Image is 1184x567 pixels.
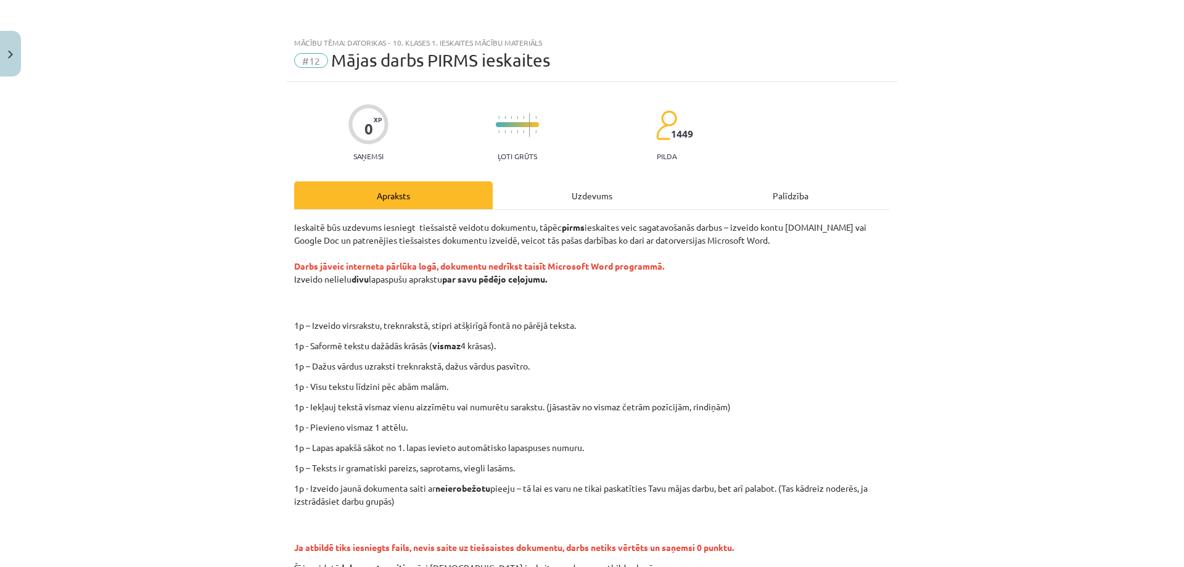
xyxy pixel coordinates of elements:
[435,482,490,494] strong: neierobežotu
[294,53,328,68] span: #12
[294,421,890,434] p: 1p - Pievieno vismaz 1 attēlu.
[294,221,890,312] p: Ieskaitē būs uzdevums iesniegt tiešsaistē veidotu dokumentu, tāpēc ieskaites veic sagatavošanās d...
[671,128,693,139] span: 1449
[294,461,890,474] p: 1p – Teksts ir gramatiski pareizs, saprotams, viegli lasāms.
[294,400,890,413] p: 1p - Iekļauj tekstā vismaz vienu aizzīmētu vai numurētu sarakstu. (jāsastāv no vismaz četrām pozī...
[493,181,691,209] div: Uzdevums
[535,130,536,133] img: icon-short-line-57e1e144782c952c97e751825c79c345078a6d821885a25fce030b3d8c18986b.svg
[294,339,890,352] p: 1p - Saformē tekstu dažādās krāsās ( 4 krāsas).
[351,273,369,284] strong: divu
[364,319,902,332] p: 1p – Izveido virsrakstu, treknrakstā, stipri atšķirīgā fontā no pārējā teksta.
[294,441,890,454] p: 1p – Lapas apakšā sākot no 1. lapas ievieto automātisko lapaspuses numuru.
[504,130,506,133] img: icon-short-line-57e1e144782c952c97e751825c79c345078a6d821885a25fce030b3d8c18986b.svg
[364,120,373,138] div: 0
[562,221,585,233] strong: pirms
[498,130,499,133] img: icon-short-line-57e1e144782c952c97e751825c79c345078a6d821885a25fce030b3d8c18986b.svg
[294,380,890,393] p: 1p - Visu tekstu līdzini pēc abām malām.
[535,116,536,119] img: icon-short-line-57e1e144782c952c97e751825c79c345078a6d821885a25fce030b3d8c18986b.svg
[8,51,13,59] img: icon-close-lesson-0947bae3869378f0d4975bcd49f059093ad1ed9edebbc8119c70593378902aed.svg
[511,116,512,119] img: icon-short-line-57e1e144782c952c97e751825c79c345078a6d821885a25fce030b3d8c18986b.svg
[294,181,493,209] div: Apraksts
[529,113,530,137] img: icon-long-line-d9ea69661e0d244f92f715978eff75569469978d946b2353a9bb055b3ed8787d.svg
[294,38,890,47] div: Mācību tēma: Datorikas - 10. klases 1. ieskaites mācību materiāls
[374,116,382,123] span: XP
[498,116,499,119] img: icon-short-line-57e1e144782c952c97e751825c79c345078a6d821885a25fce030b3d8c18986b.svg
[498,152,537,160] p: Ļoti grūts
[294,482,890,508] p: 1p - Izveido jaunā dokumenta saiti ar pieeju – tā lai es varu ne tikai paskatīties Tavu mājas dar...
[331,50,550,70] span: Mājas darbs PIRMS ieskaites
[523,116,524,119] img: icon-short-line-57e1e144782c952c97e751825c79c345078a6d821885a25fce030b3d8c18986b.svg
[504,116,506,119] img: icon-short-line-57e1e144782c952c97e751825c79c345078a6d821885a25fce030b3d8c18986b.svg
[656,110,677,141] img: students-c634bb4e5e11cddfef0936a35e636f08e4e9abd3cc4e673bd6f9a4125e45ecb1.svg
[523,130,524,133] img: icon-short-line-57e1e144782c952c97e751825c79c345078a6d821885a25fce030b3d8c18986b.svg
[294,360,890,373] p: 1p – Dažus vārdus uzraksti treknrakstā, dažus vārdus pasvītro.
[442,273,547,284] strong: par savu pēdējo ceļojumu.
[294,260,664,271] strong: Darbs jāveic interneta pārlūka logā, dokumentu nedrīkst taisīt Microsoft Word programmā.
[691,181,890,209] div: Palīdzība
[657,152,676,160] p: pilda
[348,152,388,160] p: Saņemsi
[517,116,518,119] img: icon-short-line-57e1e144782c952c97e751825c79c345078a6d821885a25fce030b3d8c18986b.svg
[511,130,512,133] img: icon-short-line-57e1e144782c952c97e751825c79c345078a6d821885a25fce030b3d8c18986b.svg
[432,340,461,351] strong: vismaz
[294,542,734,553] span: Ja atbildē tiks iesniegts fails, nevis saite uz tiešsaistes dokumentu, darbs netiks vērtēts un sa...
[517,130,518,133] img: icon-short-line-57e1e144782c952c97e751825c79c345078a6d821885a25fce030b3d8c18986b.svg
